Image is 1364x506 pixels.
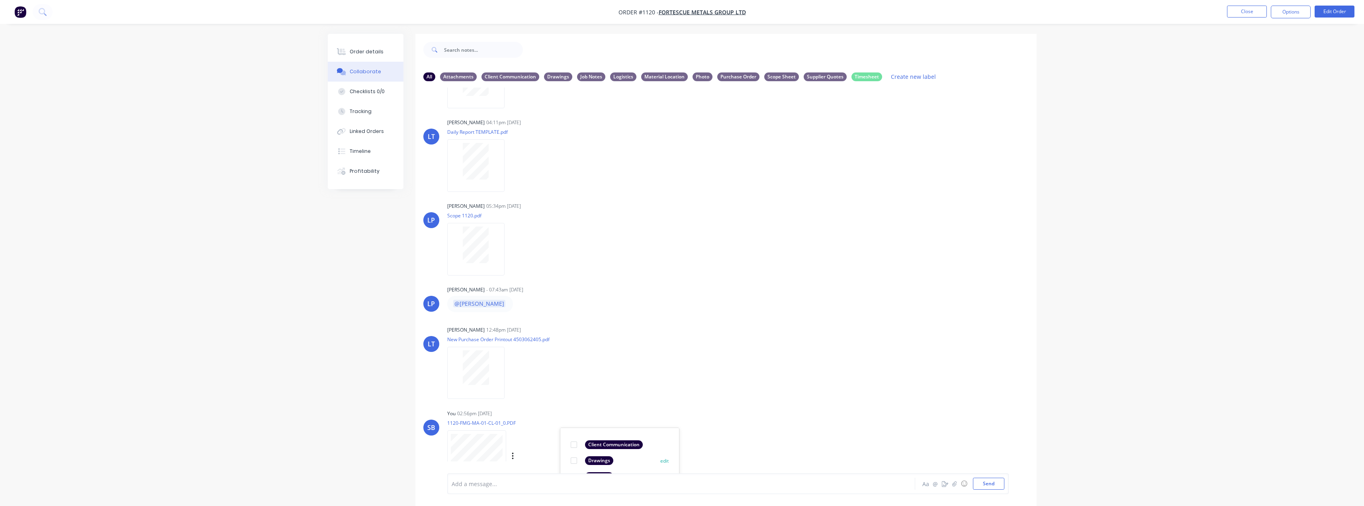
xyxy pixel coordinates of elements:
[851,72,882,81] div: Timesheet
[585,440,643,449] div: Client Communication
[973,478,1004,490] button: Send
[486,326,521,334] div: 12:48pm [DATE]
[544,72,572,81] div: Drawings
[959,479,969,488] button: ☺
[427,299,435,309] div: LP
[486,286,523,293] div: - 07:43am [DATE]
[577,72,605,81] div: Job Notes
[1271,6,1311,18] button: Options
[328,42,403,62] button: Order details
[921,479,931,488] button: Aa
[328,82,403,102] button: Checklists 0/0
[457,410,492,417] div: 02:56pm [DATE]
[659,8,746,16] a: FORTESCUE METALS GROUP LTD
[585,456,613,465] div: Drawings
[427,423,435,432] div: SB
[447,336,550,343] p: New Purchase Order Printout 4503062405.pdf
[350,168,380,175] div: Profitability
[428,339,435,349] div: LT
[350,88,385,95] div: Checklists 0/0
[804,72,847,81] div: Supplier Quotes
[447,410,456,417] div: You
[14,6,26,18] img: Factory
[447,203,485,210] div: [PERSON_NAME]
[350,108,372,115] div: Tracking
[447,286,485,293] div: [PERSON_NAME]
[447,326,485,334] div: [PERSON_NAME]
[585,472,613,481] div: Job Notes
[328,161,403,181] button: Profitability
[440,72,477,81] div: Attachments
[328,102,403,121] button: Tracking
[610,72,636,81] div: Logistics
[641,72,688,81] div: Material Location
[1227,6,1267,18] button: Close
[428,132,435,141] div: LT
[350,48,384,55] div: Order details
[328,121,403,141] button: Linked Orders
[447,212,513,219] p: Scope 1120.pdf
[481,72,539,81] div: Client Communication
[887,71,940,82] button: Create new label
[447,119,485,126] div: [PERSON_NAME]
[618,8,659,16] span: Order #1120 -
[447,129,513,135] p: Daily Report TEMPLATE.pdf
[328,62,403,82] button: Collaborate
[350,128,384,135] div: Linked Orders
[693,72,712,81] div: Photo
[486,203,521,210] div: 05:34pm [DATE]
[423,72,435,81] div: All
[453,300,505,307] span: @[PERSON_NAME]
[350,148,371,155] div: Timeline
[447,420,595,426] p: 1120-FMG-MA-01-CL-01_0.PDF
[444,42,523,58] input: Search notes...
[764,72,799,81] div: Scope Sheet
[931,479,940,488] button: @
[486,119,521,126] div: 04:11pm [DATE]
[717,72,759,81] div: Purchase Order
[1315,6,1354,18] button: Edit Order
[427,215,435,225] div: LP
[350,68,381,75] div: Collaborate
[328,141,403,161] button: Timeline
